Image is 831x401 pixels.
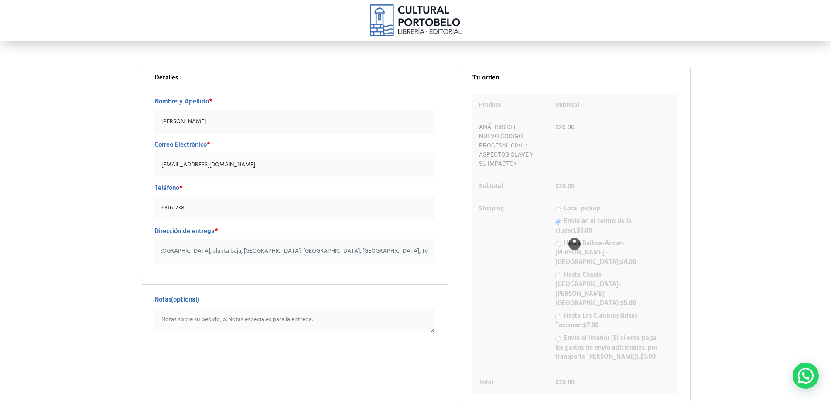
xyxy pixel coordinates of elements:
[154,293,435,306] label: Notas
[793,363,819,389] div: Contactar por WhatsApp
[215,226,218,236] abbr: required
[154,153,435,177] input: Correo Electrónico
[472,74,677,81] h3: Tu orden
[154,225,435,238] label: Dirección de entrega
[179,183,183,193] abbr: required
[154,110,435,134] input: Nombre y Apellido
[209,96,212,107] abbr: required
[171,295,199,305] span: (optional)
[154,239,435,263] input: Número de la casa y nombre de la calle
[154,138,435,151] label: Correo Electrónico
[154,95,435,108] label: Nombre y Apellido
[154,196,435,220] input: Teléfono
[154,74,435,81] h3: Detalles
[154,182,435,195] label: Teléfono
[207,140,210,150] abbr: required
